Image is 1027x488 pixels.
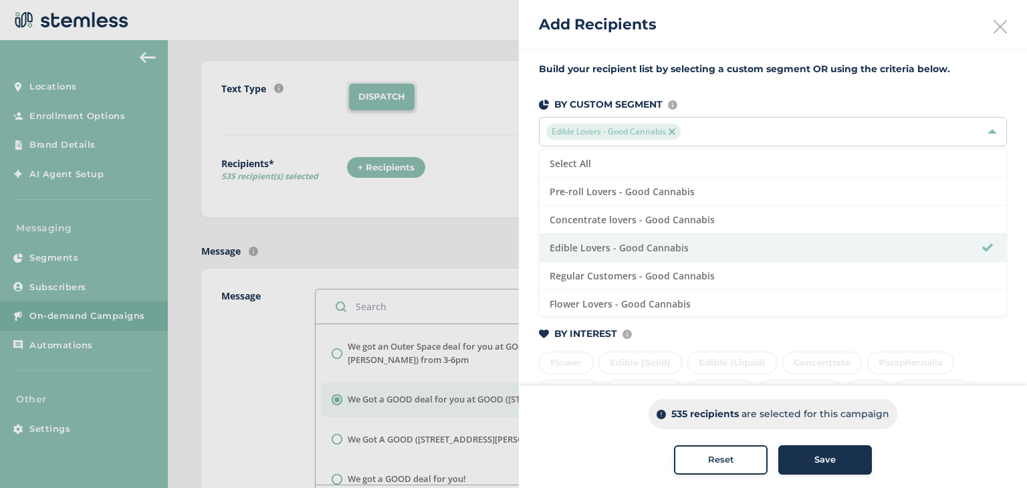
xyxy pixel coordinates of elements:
span: Save [814,453,836,467]
li: Select All [540,150,1006,178]
button: Reset [674,445,768,475]
img: icon-info-236977d2.svg [668,100,677,110]
li: Concentrate lovers - Good Cannabis [540,206,1006,234]
img: icon-heart-dark-29e6356f.svg [539,330,549,339]
li: Edible Lovers - Good Cannabis [540,234,1006,262]
p: 535 recipients [671,407,739,421]
p: are selected for this campaign [741,407,889,421]
span: Edible Lovers - Good Cannabis [546,124,681,140]
button: Save [778,445,872,475]
h2: Add Recipients [539,13,657,35]
li: Flower Lovers - Good Cannabis [540,290,1006,318]
label: Build your recipient list by selecting a custom segment OR using the criteria below. [539,62,1007,76]
li: Regular Customers - Good Cannabis [540,262,1006,290]
li: Pre-roll Lovers - Good Cannabis [540,178,1006,206]
p: BY INTEREST [554,327,617,341]
img: icon-info-236977d2.svg [622,330,632,339]
p: BY CUSTOM SEGMENT [554,98,663,112]
img: icon-info-dark-48f6c5f3.svg [657,410,666,419]
img: icon-segments-dark-074adb27.svg [539,100,549,110]
span: Reset [708,453,734,467]
iframe: Chat Widget [960,424,1027,488]
img: icon-close-accent-8a337256.svg [669,128,675,135]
